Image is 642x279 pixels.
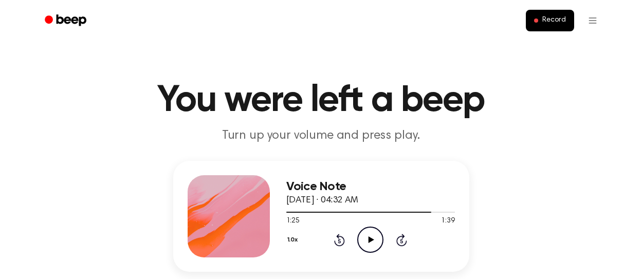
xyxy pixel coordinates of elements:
p: Turn up your volume and press play. [124,127,519,144]
h3: Voice Note [286,180,455,194]
button: Record [526,10,574,31]
a: Beep [38,11,96,31]
button: 1.0x [286,231,302,249]
span: 1:25 [286,216,300,227]
button: Open menu [580,8,605,33]
span: Record [542,16,565,25]
span: 1:39 [441,216,454,227]
span: [DATE] · 04:32 AM [286,196,358,205]
h1: You were left a beep [58,82,584,119]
